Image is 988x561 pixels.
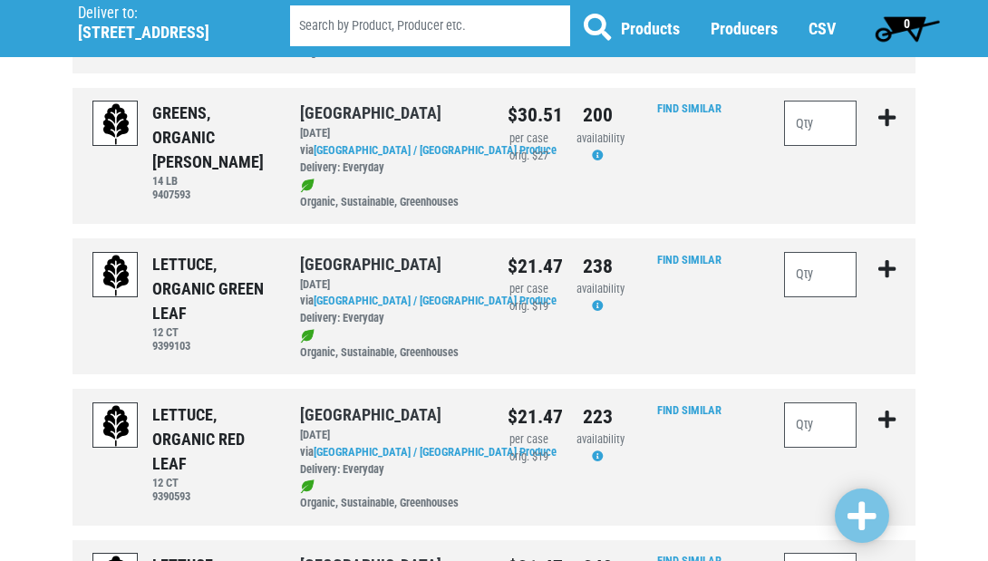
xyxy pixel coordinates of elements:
[711,19,778,38] a: Producers
[576,101,618,130] div: 200
[78,5,244,23] p: Deliver to:
[152,402,273,476] div: LETTUCE, ORGANIC RED LEAF
[152,174,273,188] h6: 14 LB
[300,125,480,142] div: [DATE]
[300,444,480,479] div: via
[93,403,139,449] img: placeholder-variety-43d6402dacf2d531de610a020419775a.svg
[784,252,857,297] input: Qty
[621,19,680,38] a: Products
[576,432,625,446] span: availability
[152,339,273,353] h6: 9399103
[508,131,549,148] div: per case
[300,461,480,479] div: Delivery: Everyday
[290,5,570,46] input: Search by Product, Producer etc.
[300,478,480,512] div: Organic, Sustainable, Greenhouses
[576,282,625,295] span: availability
[657,253,722,266] a: Find Similar
[314,143,557,157] a: [GEOGRAPHIC_DATA] / [GEOGRAPHIC_DATA] Produce
[508,101,549,130] div: $30.51
[576,402,618,431] div: 223
[300,177,480,211] div: Organic, Sustainable, Greenhouses
[809,19,836,38] a: CSV
[300,405,441,424] a: [GEOGRAPHIC_DATA]
[300,103,441,122] a: [GEOGRAPHIC_DATA]
[152,476,273,489] h6: 12 CT
[576,252,618,281] div: 238
[657,403,722,417] a: Find Similar
[508,402,549,431] div: $21.47
[314,445,557,459] a: [GEOGRAPHIC_DATA] / [GEOGRAPHIC_DATA] Produce
[152,188,273,201] h6: 9407593
[300,293,480,327] div: via
[78,23,244,43] h5: [STREET_ADDRESS]
[508,148,549,165] div: orig. $27
[657,102,722,115] a: Find Similar
[784,402,857,448] input: Qty
[152,101,273,174] div: GREENS, ORGANIC [PERSON_NAME]
[300,427,480,444] div: [DATE]
[576,131,625,145] span: availability
[93,253,139,298] img: placeholder-variety-43d6402dacf2d531de610a020419775a.svg
[904,16,910,31] span: 0
[300,276,480,294] div: [DATE]
[300,329,315,343] img: leaf-e5c59151409436ccce96b2ca1b28e03c.png
[152,252,273,325] div: LETTUCE, ORGANIC GREEN LEAF
[784,101,857,146] input: Qty
[300,160,480,177] div: Delivery: Everyday
[300,479,315,494] img: leaf-e5c59151409436ccce96b2ca1b28e03c.png
[867,10,947,46] a: 0
[300,310,480,327] div: Delivery: Everyday
[152,325,273,339] h6: 12 CT
[508,281,549,298] div: per case
[508,431,549,449] div: per case
[300,179,315,193] img: leaf-e5c59151409436ccce96b2ca1b28e03c.png
[508,449,549,466] div: orig. $19
[508,252,549,281] div: $21.47
[300,255,441,274] a: [GEOGRAPHIC_DATA]
[93,102,139,147] img: placeholder-variety-43d6402dacf2d531de610a020419775a.svg
[508,298,549,315] div: orig. $19
[300,142,480,177] div: via
[314,294,557,307] a: [GEOGRAPHIC_DATA] / [GEOGRAPHIC_DATA] Produce
[300,327,480,362] div: Organic, Sustainable, Greenhouses
[152,489,273,503] h6: 9390593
